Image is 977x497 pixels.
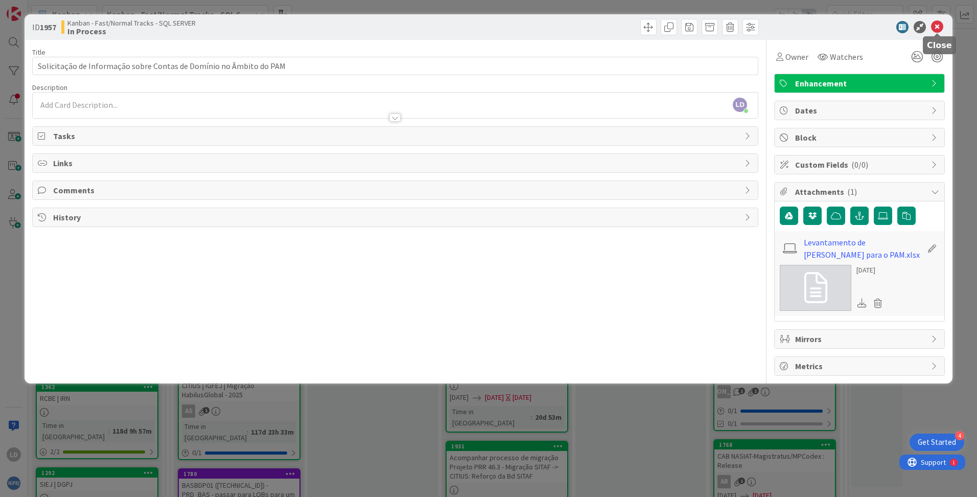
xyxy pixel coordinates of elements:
[53,184,739,196] span: Comments
[795,333,926,345] span: Mirrors
[795,360,926,372] span: Metrics
[733,98,747,112] span: LD
[795,186,926,198] span: Attachments
[918,437,956,447] div: Get Started
[53,157,739,169] span: Links
[32,48,45,57] label: Title
[40,22,56,32] b: 1957
[955,431,964,440] div: 4
[32,21,56,33] span: ID
[53,130,739,142] span: Tasks
[910,434,964,451] div: Open Get Started checklist, remaining modules: 4
[847,187,857,197] span: ( 1 )
[67,19,196,27] span: Kanban - Fast/Normal Tracks - SQL SERVER
[795,131,926,144] span: Block
[927,40,952,50] h5: Close
[795,77,926,89] span: Enhancement
[53,4,56,12] div: 1
[785,51,808,63] span: Owner
[804,236,922,261] a: Levantamento de [PERSON_NAME] para o PAM.xlsx
[67,27,196,35] b: In Process
[32,57,758,75] input: type card name here...
[851,160,868,170] span: ( 0/0 )
[795,159,926,171] span: Custom Fields
[32,83,67,92] span: Description
[53,211,739,223] span: History
[830,51,863,63] span: Watchers
[21,2,46,14] span: Support
[856,265,886,276] div: [DATE]
[795,104,926,117] span: Dates
[856,297,868,310] div: Download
